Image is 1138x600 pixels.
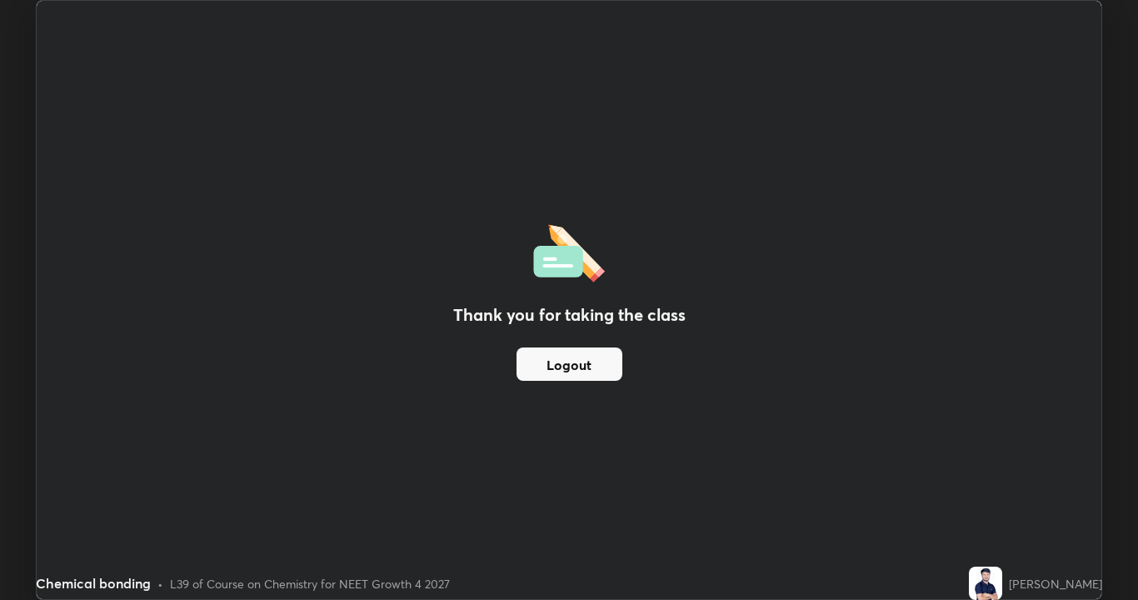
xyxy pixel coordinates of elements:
[36,573,151,593] div: Chemical bonding
[969,567,1002,600] img: b6b514b303f74ddc825c6b0aeaa9deff.jpg
[533,219,605,282] img: offlineFeedback.1438e8b3.svg
[157,575,163,592] div: •
[1009,575,1102,592] div: [PERSON_NAME]
[170,575,450,592] div: L39 of Course on Chemistry for NEET Growth 4 2027
[453,302,686,327] h2: Thank you for taking the class
[517,347,622,381] button: Logout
